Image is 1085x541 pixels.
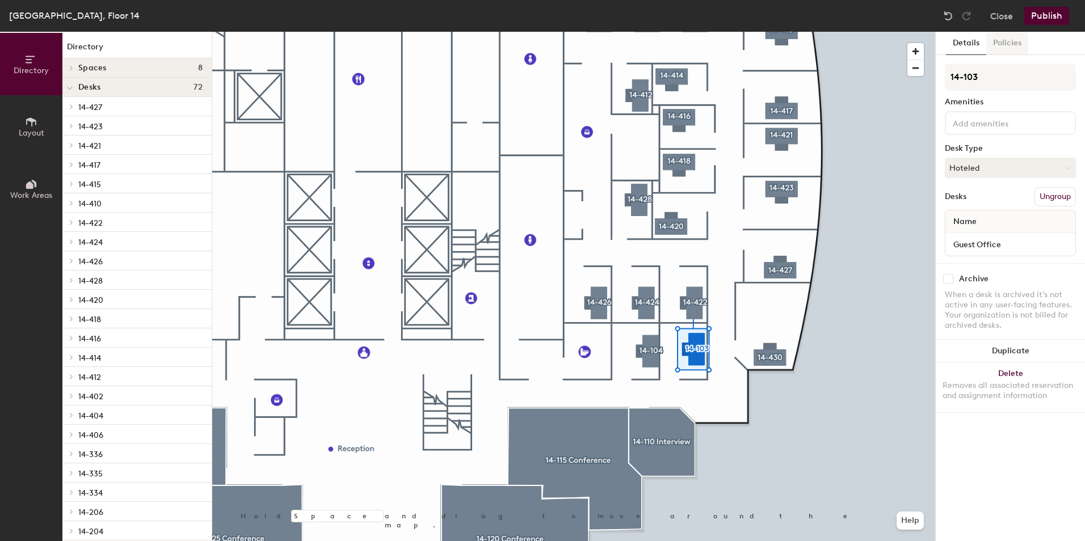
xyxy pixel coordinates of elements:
span: 14-428 [78,276,103,286]
span: 8 [198,64,203,73]
span: Work Areas [10,191,52,200]
span: 14-412 [78,373,101,382]
span: 14-420 [78,295,103,305]
div: Amenities [945,98,1076,107]
h1: Directory [62,41,212,58]
img: Undo [943,10,954,22]
img: Redo [961,10,972,22]
span: 14-427 [78,103,102,112]
span: 14-416 [78,334,101,344]
button: Policies [986,32,1028,55]
div: Desks [945,192,966,201]
div: Archive [959,274,989,284]
button: Ungroup [1034,187,1076,206]
input: Unnamed desk [948,236,1073,252]
span: 14-415 [78,180,101,189]
span: 72 [194,83,203,92]
span: 14-406 [78,430,103,440]
span: 14-423 [78,122,103,132]
span: Name [948,212,982,232]
span: Directory [14,66,49,75]
span: 14-418 [78,315,101,324]
span: 14-334 [78,488,103,498]
div: [GEOGRAPHIC_DATA], Floor 14 [9,9,140,23]
div: When a desk is archived it's not active in any user-facing features. Your organization is not bil... [945,290,1076,331]
span: Layout [19,128,44,138]
button: Hoteled [945,158,1076,178]
span: 14-204 [78,527,103,536]
span: 14-422 [78,218,103,228]
button: Duplicate [936,340,1085,362]
button: Details [946,32,986,55]
button: Help [897,512,924,530]
span: Desks [78,83,100,92]
button: Close [990,7,1013,25]
span: 14-410 [78,199,102,209]
div: Removes all associated reservation and assignment information [943,381,1078,401]
span: 14-206 [78,508,103,517]
span: 14-404 [78,411,103,421]
span: 14-424 [78,238,103,247]
span: 14-336 [78,450,103,459]
input: Add amenities [951,116,1053,129]
span: 14-421 [78,141,101,151]
span: 14-414 [78,353,101,363]
span: 14-426 [78,257,103,267]
span: Spaces [78,64,107,73]
button: DeleteRemoves all associated reservation and assignment information [936,362,1085,412]
div: Desk Type [945,144,1076,153]
span: 14-335 [78,469,103,479]
button: Publish [1024,7,1069,25]
span: 14-417 [78,160,100,170]
span: 14-402 [78,392,103,401]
